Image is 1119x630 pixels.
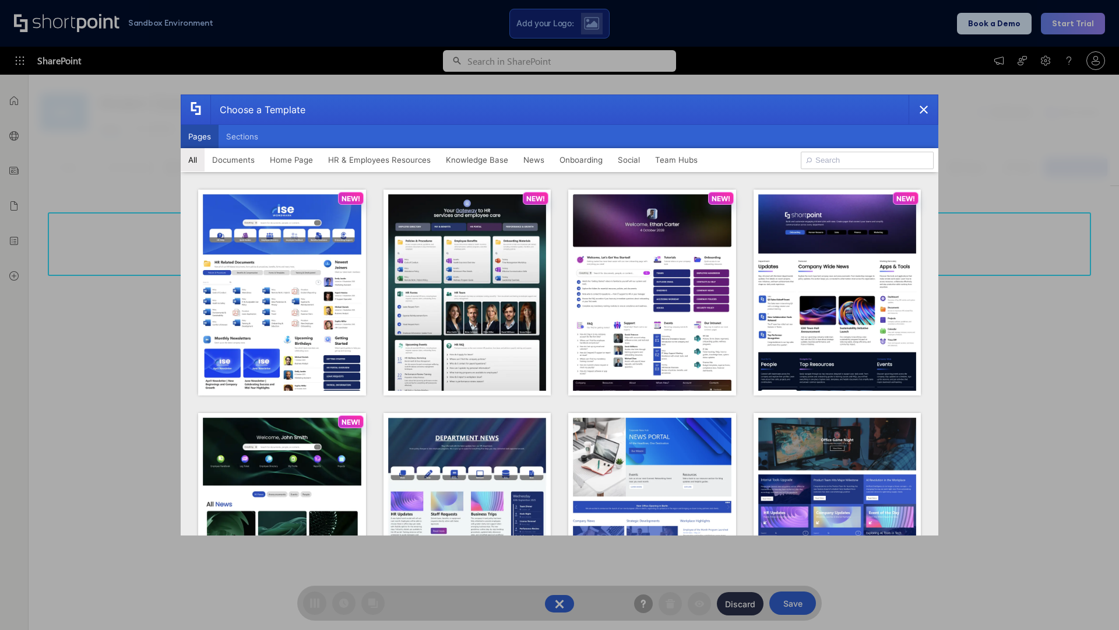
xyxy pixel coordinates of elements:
[262,148,321,171] button: Home Page
[219,125,266,148] button: Sections
[181,125,219,148] button: Pages
[648,148,705,171] button: Team Hubs
[321,148,438,171] button: HR & Employees Resources
[610,148,648,171] button: Social
[712,194,730,203] p: NEW!
[342,418,360,426] p: NEW!
[342,194,360,203] p: NEW!
[181,94,938,535] div: template selector
[801,152,934,169] input: Search
[210,95,305,124] div: Choose a Template
[1061,574,1119,630] iframe: Chat Widget
[181,148,205,171] button: All
[896,194,915,203] p: NEW!
[516,148,552,171] button: News
[205,148,262,171] button: Documents
[438,148,516,171] button: Knowledge Base
[552,148,610,171] button: Onboarding
[526,194,545,203] p: NEW!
